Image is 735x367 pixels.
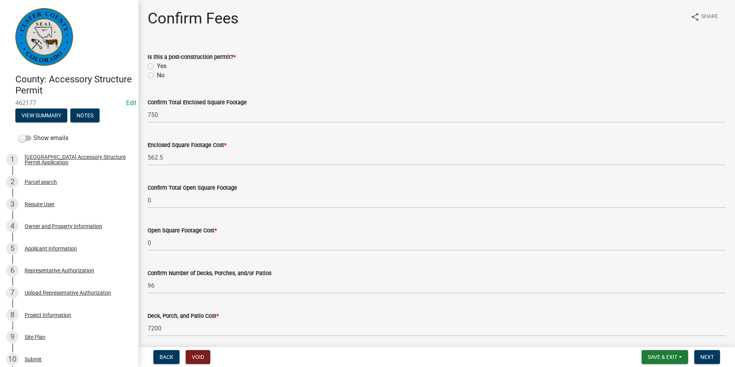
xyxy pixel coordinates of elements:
div: Owner and Property Information [25,224,102,229]
div: 4 [6,220,18,232]
div: Parcel search [25,179,57,185]
span: Save & Exit [648,354,677,360]
label: Confirm Total Enclosed Square Footage [148,100,247,105]
label: Enclosed Square Footage Cost [148,143,226,148]
div: 3 [6,198,18,210]
label: Show emails [18,133,68,143]
i: share [690,12,700,22]
wm-modal-confirm: Notes [70,113,100,119]
div: 9 [6,331,18,343]
div: 8 [6,309,18,321]
h1: Confirm Fees [148,9,239,28]
wm-modal-confirm: Summary [15,113,67,119]
a: Edit [126,99,136,107]
button: Save & Exit [642,350,688,364]
span: 462177 [15,99,123,107]
div: Applicant Information [25,246,77,251]
div: 6 [6,264,18,277]
button: Back [153,350,180,364]
label: Confirm Total Open Square Footage [148,185,237,191]
label: Is this a post-construction permit? [148,55,236,60]
div: Require User [25,202,55,207]
wm-modal-confirm: Edit Application Number [126,99,136,107]
label: Open Square Footage Cost [148,228,217,234]
span: Back [160,354,173,360]
button: shareShare [684,9,724,24]
div: 2 [6,176,18,188]
div: Representative Authorization [25,268,94,273]
label: Confirm Number of Decks, Porches, and/or Patios [148,271,271,276]
label: Deck, Porch, and Patio Cost [148,314,219,319]
button: Next [694,350,720,364]
h4: County: Accessory Structure Permit [15,74,132,96]
div: [GEOGRAPHIC_DATA] Accessory Structure Permit Application [25,154,126,165]
div: Project Information [25,312,71,318]
button: Void [186,350,210,364]
div: 7 [6,287,18,299]
img: Custer County, Colorado [15,8,73,66]
span: Share [701,12,718,22]
button: View Summary [15,108,67,122]
div: Submit [25,357,42,362]
span: Next [700,354,714,360]
label: Yes [157,62,166,71]
div: 10 [6,353,18,365]
div: 5 [6,242,18,255]
button: Notes [70,108,100,122]
label: No [157,71,165,80]
div: Upload Representative Authorizaton [25,290,111,295]
div: Site Plan [25,334,45,340]
div: 1 [6,153,18,166]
